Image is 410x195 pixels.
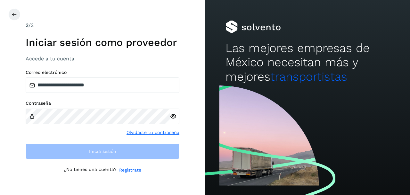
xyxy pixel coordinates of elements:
a: Regístrate [119,167,141,173]
h2: Las mejores empresas de México necesitan más y mejores [225,41,389,84]
span: 2 [26,22,29,28]
a: Olvidaste tu contraseña [127,129,179,136]
label: Correo electrónico [26,70,179,75]
p: ¿No tienes una cuenta? [64,167,117,173]
h1: Iniciar sesión como proveedor [26,36,179,49]
button: Inicia sesión [26,144,179,159]
h3: Accede a tu cuenta [26,56,179,62]
span: transportistas [270,70,347,84]
label: Contraseña [26,101,179,106]
div: /2 [26,22,179,29]
span: Inicia sesión [89,149,116,154]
